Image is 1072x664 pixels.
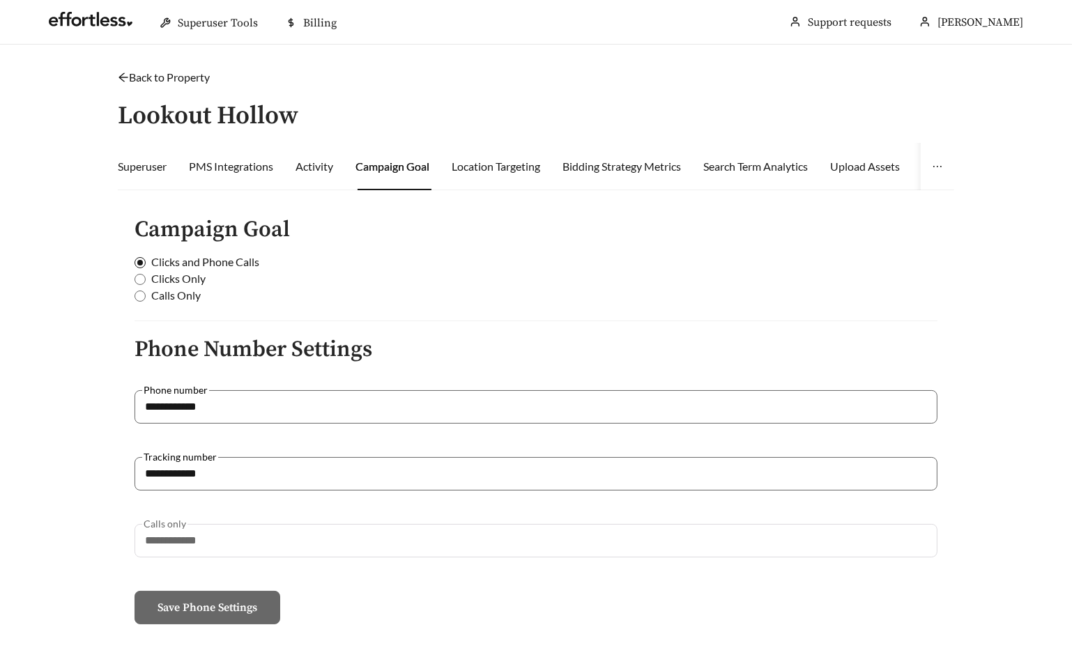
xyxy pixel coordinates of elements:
div: PMS Integrations [189,158,273,175]
span: Superuser Tools [178,16,258,30]
div: Activity [296,158,333,175]
span: [PERSON_NAME] [937,15,1023,29]
span: arrow-left [118,72,129,83]
span: Clicks and Phone Calls [146,254,265,270]
div: Bidding Strategy Metrics [562,158,681,175]
button: ellipsis [921,143,954,190]
h3: Lookout Hollow [118,102,298,130]
a: arrow-leftBack to Property [118,70,210,84]
h4: Campaign Goal [135,218,937,242]
button: Save Phone Settings [135,591,280,624]
div: Location Targeting [452,158,540,175]
span: Clicks Only [146,270,211,287]
h4: Phone Number Settings [135,338,937,362]
span: ellipsis [932,161,943,172]
div: Upload Assets [830,158,900,175]
span: Calls Only [146,287,206,304]
div: Campaign Goal [355,158,429,175]
span: Billing [303,16,337,30]
a: Support requests [808,15,891,29]
div: Superuser [118,158,167,175]
div: Search Term Analytics [703,158,808,175]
